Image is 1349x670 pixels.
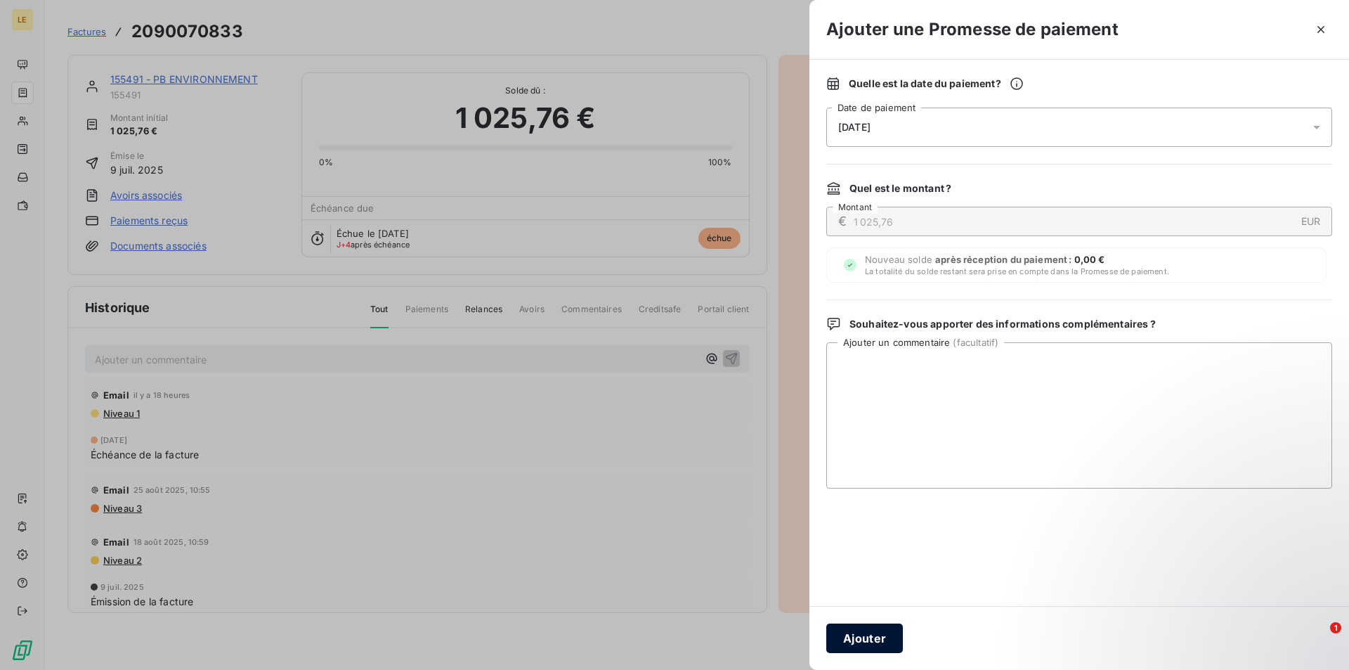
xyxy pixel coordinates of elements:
span: Quelle est la date du paiement ? [849,77,1024,91]
button: Ajouter [826,624,903,653]
span: Nouveau solde [865,254,1169,276]
span: La totalité du solde restant sera prise en compte dans la Promesse de paiement. [865,266,1169,276]
span: 1 [1330,622,1341,633]
iframe: Intercom live chat [1301,622,1335,656]
span: Quel est le montant ? [849,181,951,195]
h3: Ajouter une Promesse de paiement [826,17,1119,42]
span: Souhaitez-vous apporter des informations complémentaires ? [849,317,1156,331]
span: après réception du paiement : [935,254,1074,265]
iframe: Intercom notifications message [1068,534,1349,632]
span: 0,00 € [1074,254,1105,265]
span: [DATE] [838,122,871,133]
